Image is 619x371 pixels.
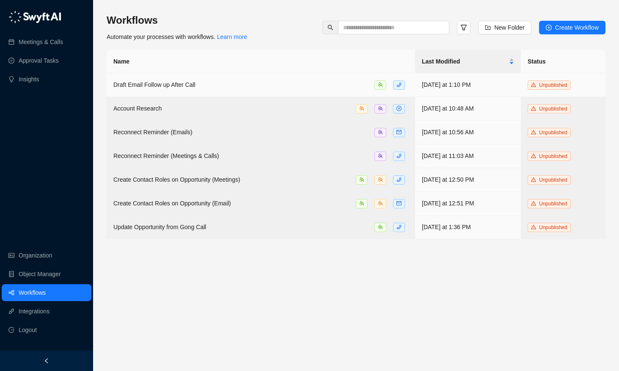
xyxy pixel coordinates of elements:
[531,130,536,135] span: warning
[539,201,567,207] span: Unpublished
[415,216,521,239] td: [DATE] at 1:36 PM
[539,177,567,183] span: Unpublished
[415,144,521,168] td: [DATE] at 11:03 AM
[113,105,162,112] span: Account Research
[359,106,364,111] span: team
[531,201,536,206] span: warning
[113,200,231,207] span: Create Contact Roles on Opportunity (Email)
[478,21,531,34] button: New Folder
[531,106,536,111] span: warning
[378,153,383,158] span: team
[539,130,567,136] span: Unpublished
[539,82,567,88] span: Unpublished
[592,343,615,366] iframe: Open customer support
[415,73,521,97] td: [DATE] at 1:10 PM
[19,266,61,282] a: Object Manager
[19,321,37,338] span: Logout
[531,177,536,182] span: warning
[415,97,521,121] td: [DATE] at 10:48 AM
[19,303,50,320] a: Integrations
[521,50,605,73] th: Status
[396,153,402,158] span: phone
[378,177,383,182] span: team
[396,106,402,111] span: plus-circle
[422,57,507,66] span: Last Modified
[359,201,364,206] span: team
[555,23,599,32] span: Create Workflow
[113,224,206,230] span: Update Opportunity from Gong Call
[531,153,536,158] span: warning
[107,50,415,73] th: Name
[494,23,525,32] span: New Folder
[396,201,402,206] span: mail
[113,81,195,88] span: Draft Email Follow up After Call
[19,33,63,50] a: Meetings & Calls
[359,177,364,182] span: team
[107,33,247,40] span: Automate your processes with workflows.
[378,106,383,111] span: team
[113,176,240,183] span: Create Contact Roles on Opportunity (Meetings)
[113,152,219,159] span: Reconnect Reminder (Meetings & Calls)
[396,224,402,230] span: phone
[415,192,521,216] td: [DATE] at 12:51 PM
[396,130,402,135] span: mail
[19,52,59,69] a: Approval Tasks
[546,25,552,30] span: plus-circle
[378,224,383,230] span: team
[531,82,536,87] span: warning
[415,168,521,192] td: [DATE] at 12:50 PM
[378,82,383,87] span: team
[19,71,39,88] a: Insights
[460,24,467,31] span: filter
[378,130,383,135] span: team
[396,177,402,182] span: phone
[19,284,46,301] a: Workflows
[396,82,402,87] span: phone
[415,121,521,144] td: [DATE] at 10:56 AM
[44,358,50,364] span: left
[539,153,567,159] span: Unpublished
[531,224,536,230] span: warning
[327,25,333,30] span: search
[378,201,383,206] span: team
[107,14,247,27] h3: Workflows
[539,21,605,34] button: Create Workflow
[113,129,193,136] span: Reconnect Reminder (Emails)
[217,33,248,40] a: Learn more
[19,247,52,264] a: Organization
[485,25,491,30] span: folder-add
[8,327,14,333] span: logout
[539,106,567,112] span: Unpublished
[8,11,61,23] img: logo-05li4sbe.png
[539,224,567,230] span: Unpublished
